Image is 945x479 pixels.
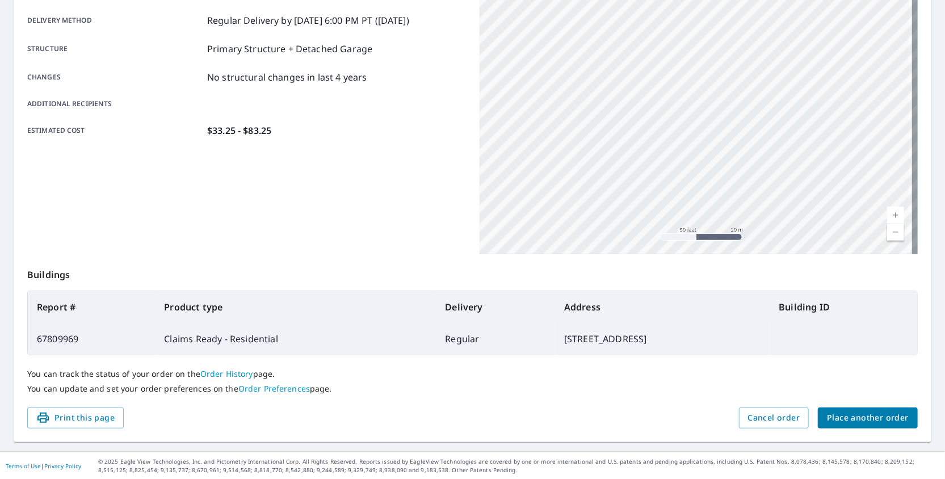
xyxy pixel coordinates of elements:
[207,42,372,56] p: Primary Structure + Detached Garage
[98,457,939,474] p: © 2025 Eagle View Technologies, Inc. and Pictometry International Corp. All Rights Reserved. Repo...
[27,14,203,27] p: Delivery method
[44,462,81,470] a: Privacy Policy
[739,407,809,428] button: Cancel order
[27,70,203,84] p: Changes
[6,463,81,469] p: |
[155,323,436,355] td: Claims Ready - Residential
[207,14,409,27] p: Regular Delivery by [DATE] 6:00 PM PT ([DATE])
[555,323,770,355] td: [STREET_ADDRESS]
[155,291,436,323] th: Product type
[27,407,124,428] button: Print this page
[818,407,918,428] button: Place another order
[27,384,918,394] p: You can update and set your order preferences on the page.
[770,291,917,323] th: Building ID
[27,42,203,56] p: Structure
[28,291,155,323] th: Report #
[827,411,909,425] span: Place another order
[27,99,203,109] p: Additional recipients
[27,369,918,379] p: You can track the status of your order on the page.
[200,368,253,379] a: Order History
[6,462,41,470] a: Terms of Use
[555,291,770,323] th: Address
[207,70,367,84] p: No structural changes in last 4 years
[207,124,271,137] p: $33.25 - $83.25
[27,124,203,137] p: Estimated cost
[436,291,555,323] th: Delivery
[36,411,115,425] span: Print this page
[436,323,555,355] td: Regular
[887,224,904,241] a: Current Level 19, Zoom Out
[238,383,310,394] a: Order Preferences
[887,207,904,224] a: Current Level 19, Zoom In
[27,254,918,291] p: Buildings
[748,411,800,425] span: Cancel order
[28,323,155,355] td: 67809969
